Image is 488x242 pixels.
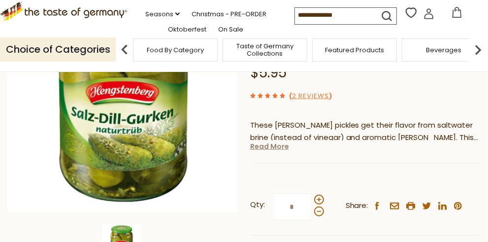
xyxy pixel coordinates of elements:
[218,24,243,35] a: On Sale
[145,9,180,20] a: Seasons
[289,91,332,101] span: ( )
[192,9,266,20] a: Christmas - PRE-ORDER
[250,119,481,144] p: These [PERSON_NAME] pickles get their flavor from saltwater brine (instead of vinegar) and aromat...
[168,24,206,35] a: Oktoberfest
[426,46,462,54] a: Beverages
[250,199,265,211] strong: Qty:
[272,193,312,220] input: Qty:
[115,40,134,60] img: previous arrow
[292,91,329,102] a: 2 Reviews
[250,141,289,151] a: Read More
[147,46,204,54] a: Food By Category
[226,42,304,57] a: Taste of Germany Collections
[346,200,368,212] span: Share:
[468,40,488,60] img: next arrow
[325,46,384,54] a: Featured Products
[250,63,287,82] span: $5.95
